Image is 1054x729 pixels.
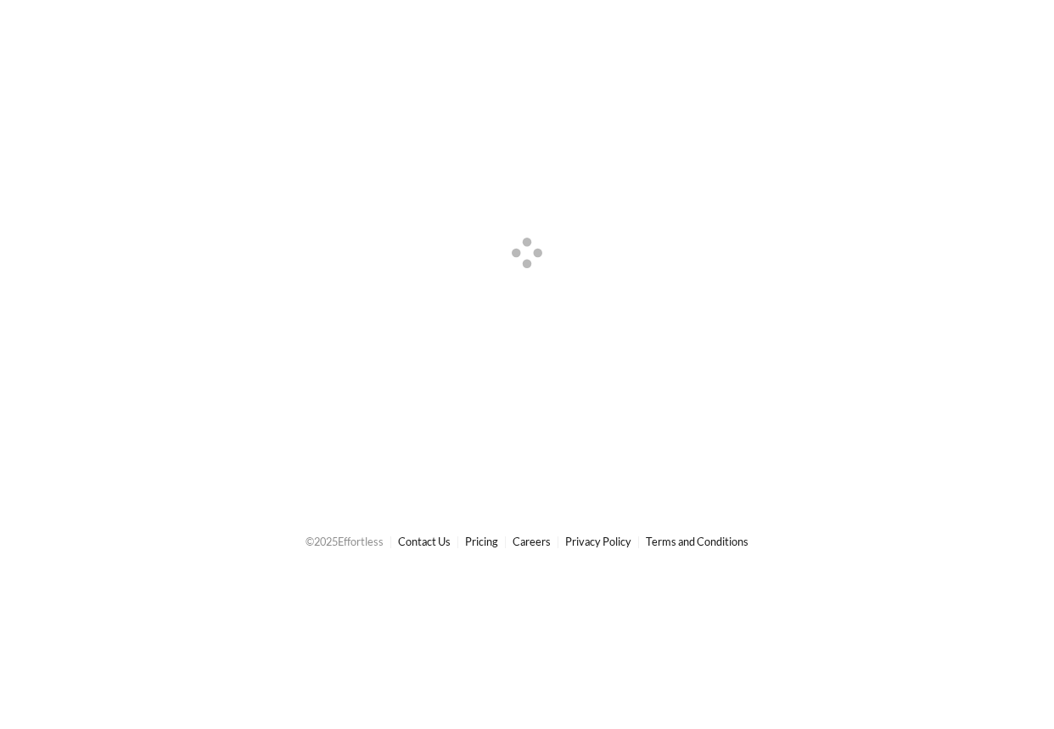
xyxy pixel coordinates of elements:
span: © 2025 Effortless [306,535,384,548]
a: Privacy Policy [565,535,631,548]
a: Contact Us [398,535,451,548]
a: Pricing [465,535,498,548]
a: Terms and Conditions [646,535,748,548]
a: Careers [513,535,551,548]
